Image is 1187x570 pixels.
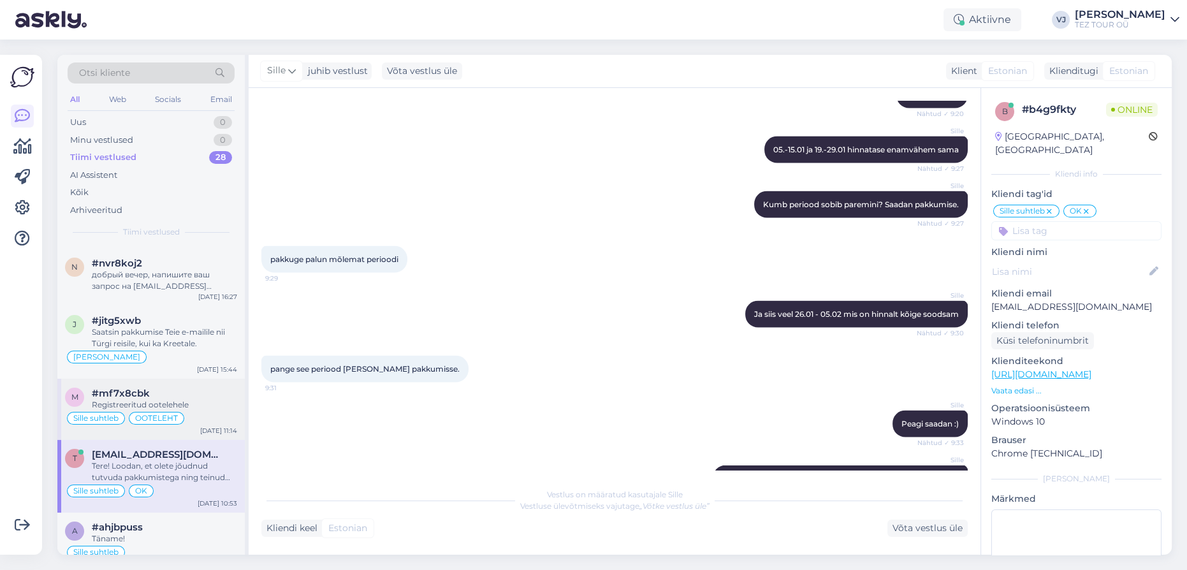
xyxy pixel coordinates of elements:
span: Nähtud ✓ 9:27 [916,164,964,173]
span: #ahjbpuss [92,522,143,533]
span: Sille suhtleb [1000,207,1045,215]
span: Sille [916,455,964,465]
div: [DATE] 10:53 [198,499,237,508]
span: Sille suhtleb [73,487,119,495]
div: Klient [946,64,977,78]
span: Kumb periood sobib paremini? Saadan pakkumise. [763,200,959,209]
div: [DATE] 11:14 [200,426,237,435]
span: pange see periood [PERSON_NAME] pakkumisse. [270,364,460,374]
p: Vaata edasi ... [991,385,1162,397]
span: Estonian [1109,64,1148,78]
div: [GEOGRAPHIC_DATA], [GEOGRAPHIC_DATA] [995,130,1149,157]
span: [PERSON_NAME] [73,353,140,361]
div: 28 [209,151,232,164]
p: Brauser [991,434,1162,447]
span: 9:29 [265,274,313,283]
div: Tiimi vestlused [70,151,136,164]
div: добрый вечер, напишите ваш запрос на [EMAIL_ADDRESS][DOMAIN_NAME] [92,269,237,292]
span: m [71,392,78,402]
span: Peagi saadan :) [901,419,959,428]
span: Vestluse ülevõtmiseks vajutage [520,501,710,511]
p: Kliendi tag'id [991,187,1162,201]
div: 0 [214,134,232,147]
div: Socials [152,91,184,108]
span: Tiimi vestlused [123,226,180,238]
p: [EMAIL_ADDRESS][DOMAIN_NAME] [991,300,1162,314]
span: pakkuge palun mõlemat perioodi [270,254,398,264]
div: Tere! Loodan, et olete jõudnud tutvuda pakkumistega ning teinud valiku. Ootan väga Teie vastust:) [92,460,237,483]
span: Nähtud ✓ 9:20 [916,109,964,119]
p: Chrome [TECHNICAL_ID] [991,447,1162,460]
img: Askly Logo [10,65,34,89]
p: Kliendi nimi [991,245,1162,259]
span: Otsi kliente [79,66,130,80]
div: Täname! [92,533,237,544]
div: [PERSON_NAME] [1075,10,1165,20]
span: #jitg5xwb [92,315,141,326]
div: Web [106,91,129,108]
span: 9:31 [265,383,313,393]
span: j [73,319,76,329]
div: 0 [214,116,232,129]
div: All [68,91,82,108]
span: n [71,262,78,272]
div: VJ [1052,11,1070,29]
a: [URL][DOMAIN_NAME] [991,369,1091,380]
span: Nähtud ✓ 9:30 [916,328,964,338]
div: Arhiveeritud [70,204,122,217]
div: Kliendi info [991,168,1162,180]
div: # b4g9fkty [1022,102,1106,117]
p: Kliendi telefon [991,319,1162,332]
span: Vestlus on määratud kasutajale Sille [547,490,683,499]
input: Lisa tag [991,221,1162,240]
div: AI Assistent [70,169,117,182]
p: Kliendi email [991,287,1162,300]
div: Aktiivne [943,8,1021,31]
div: [DATE] 16:27 [198,292,237,302]
span: Sille suhtleb [73,414,119,422]
div: Kõik [70,186,89,199]
span: OOTELEHT [135,414,178,422]
div: Uus [70,116,86,129]
div: juhib vestlust [303,64,368,78]
span: Sille [916,181,964,191]
i: „Võtke vestlus üle” [639,501,710,511]
div: [PERSON_NAME] [991,473,1162,485]
div: Võta vestlus üle [887,520,968,537]
span: Sille suhtleb [73,548,119,556]
div: TEZ TOUR OÜ [1075,20,1165,30]
span: Sille [916,291,964,300]
span: Nähtud ✓ 9:33 [916,438,964,448]
div: Registreeritud ootelehele [92,399,237,411]
span: Ja siis veel 26.01 - 05.02 mis on hinnalt kõige soodsam [754,309,959,319]
div: Võta vestlus üle [382,62,462,80]
div: Kliendi keel [261,522,317,535]
span: a [72,526,78,536]
span: Sille [916,126,964,136]
span: 05.-15.01 ja 19.-29.01 hinnatase enamvähem sama [773,145,959,154]
span: b [1002,106,1008,116]
span: Estonian [988,64,1027,78]
span: Online [1106,103,1158,117]
a: [PERSON_NAME]TEZ TOUR OÜ [1075,10,1179,30]
div: Minu vestlused [70,134,133,147]
span: Sille [267,64,286,78]
span: tanel_prii@hotmail.com [92,449,224,460]
p: Klienditeekond [991,354,1162,368]
input: Lisa nimi [992,265,1147,279]
p: Windows 10 [991,415,1162,428]
span: #nvr8koj2 [92,258,142,269]
div: Email [208,91,235,108]
div: Klienditugi [1044,64,1098,78]
span: OK [135,487,147,495]
div: Saatsin pakkumise Teie e-mailile nii Türgi reisile, kui ka Kreetale. [92,326,237,349]
span: #mf7x8cbk [92,388,150,399]
span: t [73,453,77,463]
span: Nähtud ✓ 9:27 [916,219,964,228]
span: Estonian [328,522,367,535]
p: Märkmed [991,492,1162,506]
p: Operatsioonisüsteem [991,402,1162,415]
span: OK [1070,207,1082,215]
div: [DATE] 15:44 [197,365,237,374]
span: Sille [916,400,964,410]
